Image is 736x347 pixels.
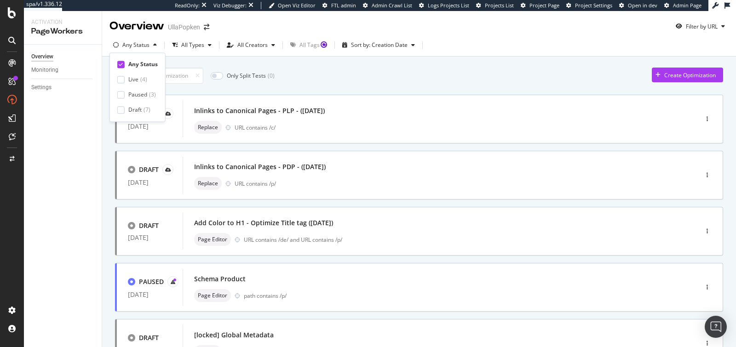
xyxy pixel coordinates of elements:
[31,83,52,92] div: Settings
[244,292,659,300] div: path contains /p/
[339,38,419,52] button: Sort by: Creation Date
[181,42,204,48] div: All Types
[128,234,172,241] div: [DATE]
[198,125,218,130] span: Replace
[664,2,701,9] a: Admin Page
[628,2,657,9] span: Open in dev
[194,274,246,284] div: Schema Product
[235,124,659,131] div: URL contains /c/
[566,2,612,9] a: Project Settings
[194,233,231,246] div: neutral label
[128,179,172,186] div: [DATE]
[31,26,94,37] div: PageWorkers
[619,2,657,9] a: Open in dev
[139,277,164,286] div: PAUSED
[351,42,408,48] div: Sort by: Creation Date
[529,2,559,9] span: Project Page
[194,162,326,171] div: Inlinks to Canonical Pages - PDP - ([DATE])
[31,65,95,75] a: Monitoring
[673,2,701,9] span: Admin Page
[31,52,95,62] a: Overview
[198,181,218,186] span: Replace
[278,2,316,9] span: Open Viz Editor
[139,221,159,230] div: DRAFT
[705,316,727,338] div: Open Intercom Messenger
[287,38,331,52] button: All Tags
[320,40,328,49] div: Tooltip anchor
[686,23,718,30] div: Filter by URL
[223,38,279,52] button: All Creators
[139,165,159,174] div: DRAFT
[322,2,356,9] a: FTL admin
[213,2,247,9] div: Viz Debugger:
[194,218,333,228] div: Add Color to H1 - Optimize Title tag ([DATE])
[672,19,729,34] button: Filter by URL
[149,91,156,99] div: ( 3 )
[419,2,469,9] a: Logs Projects List
[31,18,94,26] div: Activation
[175,2,200,9] div: ReadOnly:
[128,291,172,298] div: [DATE]
[575,2,612,9] span: Project Settings
[664,71,716,79] div: Create Optimization
[168,38,215,52] button: All Types
[521,2,559,9] a: Project Page
[331,2,356,9] span: FTL admin
[128,60,158,68] div: Any Status
[235,180,659,188] div: URL contains /p/
[140,76,147,84] div: ( 4 )
[109,38,161,52] button: Any Status
[31,65,58,75] div: Monitoring
[194,121,222,134] div: neutral label
[268,72,275,80] div: ( 0 )
[128,123,172,130] div: [DATE]
[144,106,150,114] div: ( 7 )
[194,330,274,340] div: [locked] Global Metadata
[363,2,412,9] a: Admin Crawl List
[109,18,164,34] div: Overview
[194,106,325,115] div: Inlinks to Canonical Pages - PLP - ([DATE])
[31,83,95,92] a: Settings
[128,91,147,99] div: Paused
[244,236,659,244] div: URL contains /de/ and URL contains /p/
[122,42,149,48] div: Any Status
[652,68,723,82] button: Create Optimization
[128,106,142,114] div: Draft
[237,42,268,48] div: All Creators
[168,23,200,32] div: UllaPopken
[227,72,266,80] div: Only Split Tests
[485,2,514,9] span: Projects List
[269,2,316,9] a: Open Viz Editor
[476,2,514,9] a: Projects List
[194,177,222,190] div: neutral label
[198,293,227,298] span: Page Editor
[372,2,412,9] span: Admin Crawl List
[139,333,159,342] div: DRAFT
[299,42,320,48] div: All Tags
[194,289,231,302] div: neutral label
[204,24,209,30] div: arrow-right-arrow-left
[128,76,138,84] div: Live
[428,2,469,9] span: Logs Projects List
[198,237,227,242] span: Page Editor
[31,52,53,62] div: Overview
